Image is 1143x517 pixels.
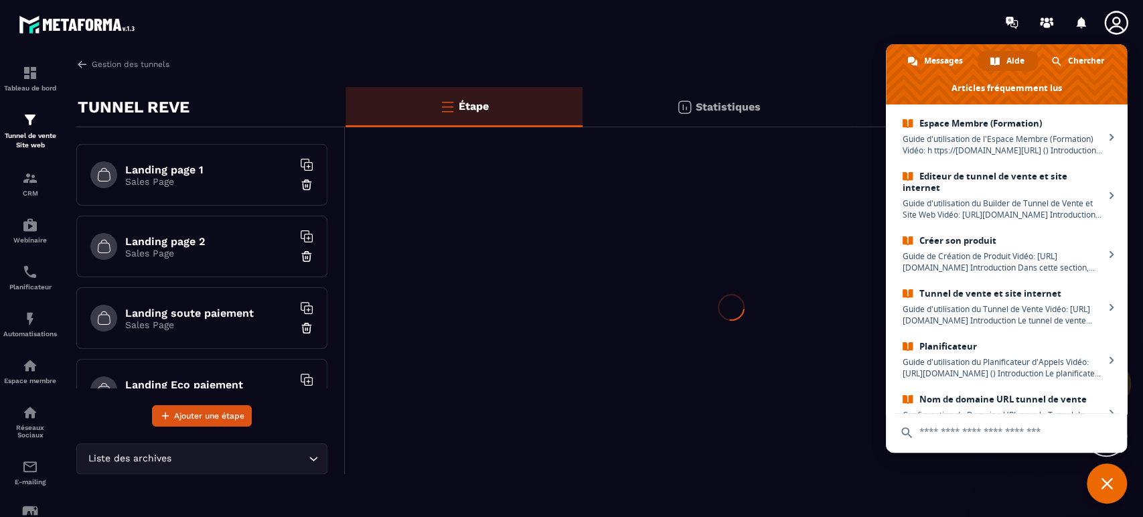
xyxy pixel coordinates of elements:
[892,386,1121,439] a: Nom de domaine URL tunnel de venteConfiguration du Domaine URL pour le Tunnel de Vente Vidéo: [UR...
[903,235,1104,246] span: Créer son produit
[3,377,57,384] p: Espace membre
[22,217,38,233] img: automations
[125,163,293,176] h6: Landing page 1
[22,112,38,128] img: formation
[895,51,976,71] div: Messages
[3,55,57,102] a: formationformationTableau de bord
[3,283,57,291] p: Planificateur
[125,235,293,248] h6: Landing page 2
[22,170,38,186] img: formation
[85,451,174,466] span: Liste des archives
[19,12,139,37] img: logo
[22,65,38,81] img: formation
[439,98,455,115] img: bars-o.4a397970.svg
[22,459,38,475] img: email
[174,409,244,423] span: Ajouter une étape
[903,394,1104,405] span: Nom de domaine URL tunnel de vente
[125,307,293,319] h6: Landing soute paiement
[924,51,963,71] span: Messages
[892,110,1121,163] a: Espace Membre (Formation)Guide d'utilisation de l'Espace Membre (Formation) Vidéo: h ttps://[DOMA...
[3,131,57,150] p: Tunnel de vente Site web
[300,321,313,335] img: trash
[892,281,1121,334] a: Tunnel de vente et site internetGuide d'utilisation du Tunnel de Vente Vidéo: [URL][DOMAIN_NAME] ...
[3,236,57,244] p: Webinaire
[300,250,313,263] img: trash
[903,133,1104,156] span: Guide d'utilisation de l'Espace Membre (Formation) Vidéo: h ttps://[DOMAIN_NAME][URL] () Introduc...
[903,409,1104,432] span: Configuration du Domaine URL pour le Tunnel de Vente Vidéo: [URL][DOMAIN_NAME] 1. Accéder aux Par...
[3,190,57,197] p: CRM
[3,478,57,486] p: E-mailing
[3,207,57,254] a: automationsautomationsWebinaire
[22,404,38,421] img: social-network
[892,228,1121,281] a: Créer son produitGuide de Création de Produit Vidéo: [URL][DOMAIN_NAME] Introduction Dans cette s...
[22,311,38,327] img: automations
[903,118,1104,129] span: Espace Membre (Formation)
[3,102,57,160] a: formationformationTunnel de vente Site web
[1068,51,1104,71] span: Chercher
[78,94,189,121] p: TUNNEL REVE
[3,330,57,338] p: Automatisations
[125,378,293,391] h6: Landing Eco paiement
[125,176,293,187] p: Sales Page
[3,254,57,301] a: schedulerschedulerPlanificateur
[125,319,293,330] p: Sales Page
[76,58,169,70] a: Gestion des tunnels
[125,248,293,258] p: Sales Page
[1087,463,1127,504] div: Fermer le chat
[3,348,57,394] a: automationsautomationsEspace membre
[978,51,1038,71] div: Aide
[903,288,1104,299] span: Tunnel de vente et site internet
[152,405,252,427] button: Ajouter une étape
[174,451,305,466] input: Search for option
[3,424,57,439] p: Réseaux Sociaux
[76,58,88,70] img: arrow
[3,84,57,92] p: Tableau de bord
[22,264,38,280] img: scheduler
[676,99,692,115] img: stats.20deebd0.svg
[892,334,1121,386] a: PlanificateurGuide d'utilisation du Planificateur d'Appels Vidéo: [URL][DOMAIN_NAME] () Introduct...
[903,198,1104,220] span: Guide d'utilisation du Builder de Tunnel de Vente et Site Web Vidéo: [URL][DOMAIN_NAME] Introduct...
[22,358,38,374] img: automations
[76,443,327,474] div: Search for option
[903,356,1104,379] span: Guide d'utilisation du Planificateur d'Appels Vidéo: [URL][DOMAIN_NAME] () Introduction Le planif...
[300,178,313,192] img: trash
[696,100,761,113] p: Statistiques
[3,449,57,496] a: emailemailE-mailing
[903,303,1104,326] span: Guide d'utilisation du Tunnel de Vente Vidéo: [URL][DOMAIN_NAME] Introduction Le tunnel de vente ...
[903,250,1104,273] span: Guide de Création de Produit Vidéo: [URL][DOMAIN_NAME] Introduction Dans cette section, vous alle...
[3,160,57,207] a: formationformationCRM
[3,301,57,348] a: automationsautomationsAutomatisations
[459,100,489,113] p: Étape
[3,394,57,449] a: social-networksocial-networkRéseaux Sociaux
[892,163,1121,228] a: Editeur de tunnel de vente et site internetGuide d'utilisation du Builder de Tunnel de Vente et S...
[1006,51,1024,71] span: Aide
[903,341,1104,352] span: Planificateur
[903,171,1104,194] span: Editeur de tunnel de vente et site internet
[1039,51,1118,71] div: Chercher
